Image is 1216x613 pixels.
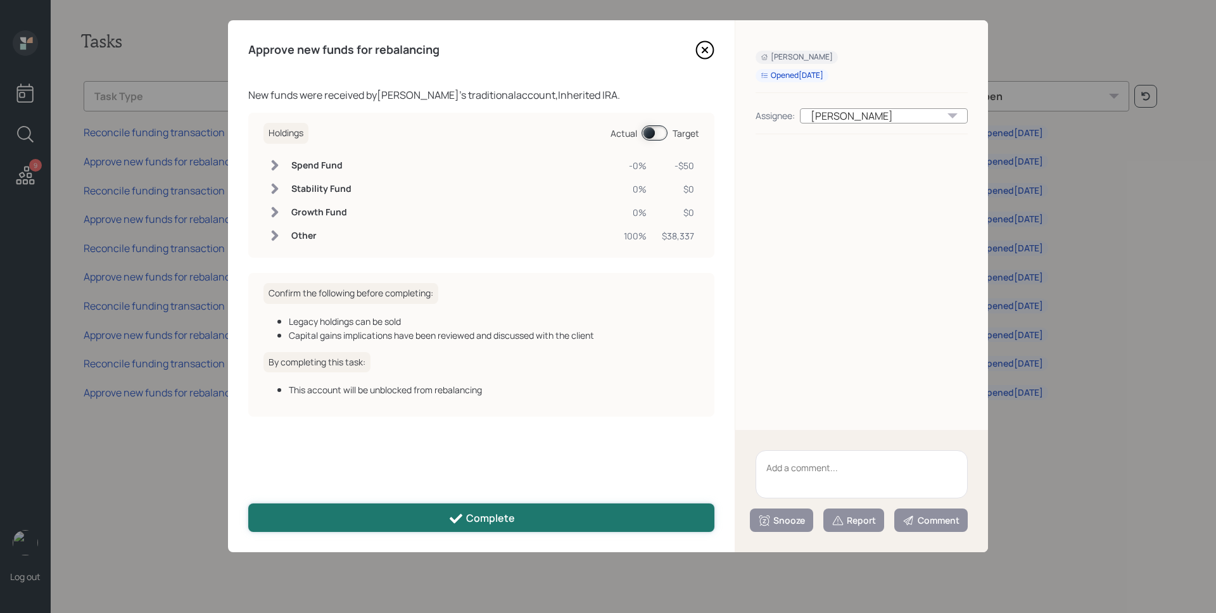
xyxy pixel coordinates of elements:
[761,52,833,63] div: [PERSON_NAME]
[894,509,968,532] button: Comment
[291,231,351,241] h6: Other
[624,159,647,172] div: -0%
[448,511,515,526] div: Complete
[289,329,699,342] div: Capital gains implications have been reviewed and discussed with the client
[823,509,884,532] button: Report
[289,383,699,396] div: This account will be unblocked from rebalancing
[611,127,637,140] div: Actual
[624,229,647,243] div: 100%
[800,108,968,123] div: [PERSON_NAME]
[291,184,351,194] h6: Stability Fund
[624,182,647,196] div: 0%
[902,514,959,527] div: Comment
[832,514,876,527] div: Report
[758,514,805,527] div: Snooze
[756,109,795,122] div: Assignee:
[662,182,694,196] div: $0
[662,206,694,219] div: $0
[248,503,714,532] button: Complete
[248,43,440,57] h4: Approve new funds for rebalancing
[263,123,308,144] h6: Holdings
[761,70,823,81] div: Opened [DATE]
[750,509,813,532] button: Snooze
[248,87,714,103] div: New funds were received by [PERSON_NAME] 's traditional account, Inherited IRA .
[291,160,351,171] h6: Spend Fund
[291,207,351,218] h6: Growth Fund
[263,283,438,304] h6: Confirm the following before completing:
[673,127,699,140] div: Target
[289,315,699,328] div: Legacy holdings can be sold
[662,159,694,172] div: -$50
[662,229,694,243] div: $38,337
[624,206,647,219] div: 0%
[263,352,370,373] h6: By completing this task:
